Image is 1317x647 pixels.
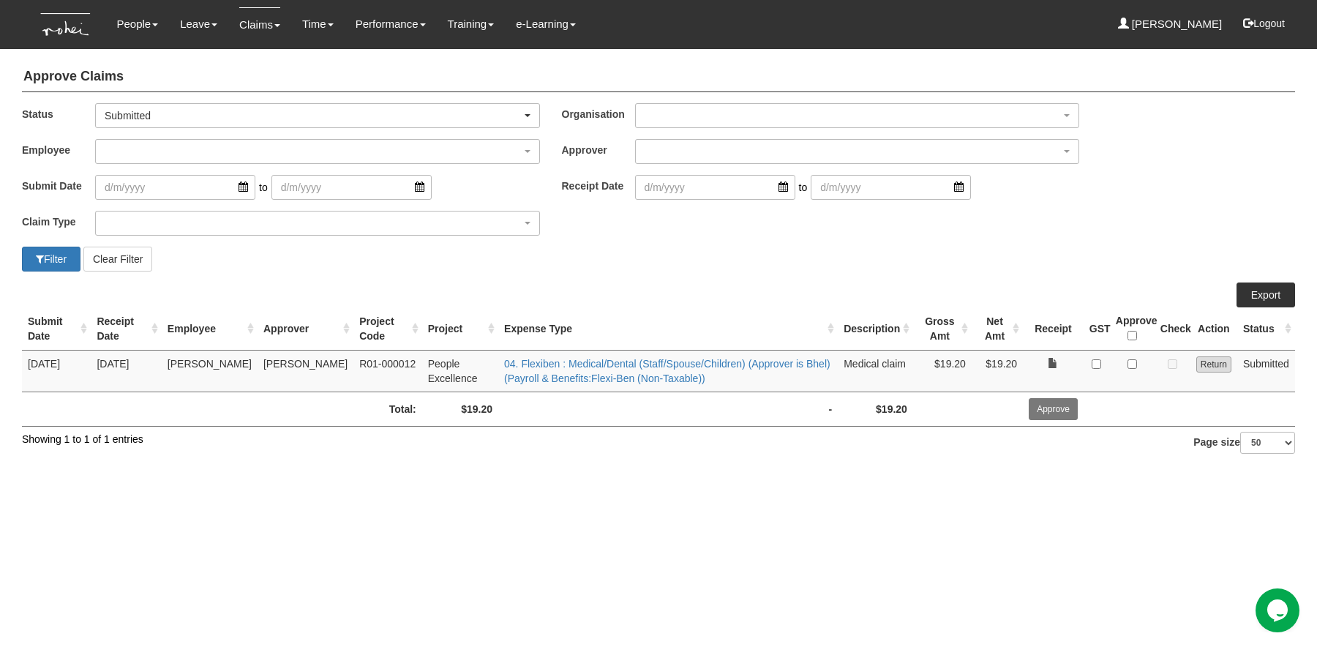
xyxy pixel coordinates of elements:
[635,175,795,200] input: d/m/yyyy
[1256,588,1302,632] iframe: chat widget
[22,103,95,124] label: Status
[422,307,498,351] th: Project : activate to sort column ascending
[838,307,913,351] th: Description : activate to sort column ascending
[353,350,422,392] td: R01-000012
[91,350,161,392] td: [DATE]
[1196,356,1231,373] input: Return
[562,139,635,160] label: Approver
[271,175,432,200] input: d/m/yyyy
[1190,307,1237,351] th: Action
[448,7,495,41] a: Training
[180,7,217,41] a: Leave
[116,7,158,41] a: People
[105,108,522,123] div: Submitted
[498,307,838,351] th: Expense Type : activate to sort column ascending
[972,307,1023,351] th: Net Amt : activate to sort column ascending
[1237,283,1295,307] a: Export
[1237,350,1295,392] td: Submitted
[1084,307,1110,351] th: GST
[1023,307,1084,351] th: Receipt
[838,392,913,426] td: $19.20
[22,175,95,196] label: Submit Date
[1233,6,1295,41] button: Logout
[1155,307,1190,351] th: Check
[1193,432,1295,454] label: Page size
[353,307,422,351] th: Project Code : activate to sort column ascending
[422,392,498,426] td: $19.20
[22,139,95,160] label: Employee
[22,247,80,272] button: Filter
[1240,432,1295,454] select: Page size
[913,350,972,392] td: $19.20
[91,307,161,351] th: Receipt Date : activate to sort column ascending
[95,175,255,200] input: d/m/yyyy
[162,350,258,392] td: [PERSON_NAME]
[504,358,830,384] a: 04. Flexiben : Medical/Dental (Staff/Spouse/Children) (Approver is Bhel) (Payroll & Benefits:Flex...
[422,350,498,392] td: People Excellence
[356,7,426,41] a: Performance
[83,247,152,272] button: Clear Filter
[498,392,838,426] td: -
[302,7,334,41] a: Time
[516,7,576,41] a: e-Learning
[972,350,1023,392] td: $19.20
[95,103,540,128] button: Submitted
[913,307,972,351] th: Gross Amt : activate to sort column ascending
[22,62,1295,92] h4: Approve Claims
[162,392,422,426] td: Total:
[162,307,258,351] th: Employee : activate to sort column ascending
[811,175,971,200] input: d/m/yyyy
[562,103,635,124] label: Organisation
[1237,307,1295,351] th: Status : activate to sort column ascending
[22,211,95,232] label: Claim Type
[255,175,271,200] span: to
[838,350,913,392] td: Medical claim
[795,175,811,200] span: to
[1029,398,1078,420] input: Approve
[22,350,91,392] td: [DATE]
[1118,7,1223,41] a: [PERSON_NAME]
[22,307,91,351] th: Submit Date : activate to sort column ascending
[1110,307,1155,351] th: Approve
[562,175,635,196] label: Receipt Date
[239,7,280,42] a: Claims
[258,350,353,392] td: [PERSON_NAME]
[258,307,353,351] th: Approver : activate to sort column ascending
